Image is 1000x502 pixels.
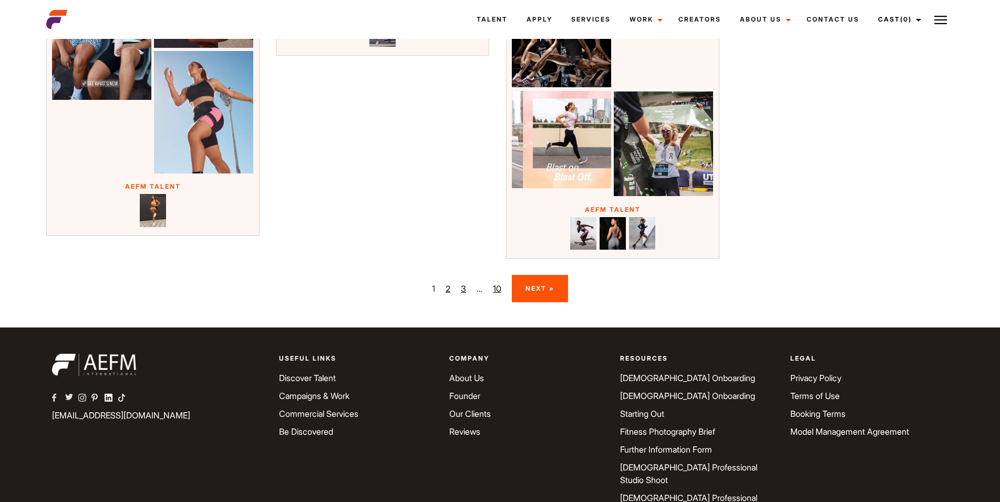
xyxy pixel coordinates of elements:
[65,392,78,405] a: AEFM Twitter
[449,391,480,401] a: Founder
[797,5,869,34] a: Contact Us
[91,392,105,405] a: AEFM Pinterest
[934,14,947,26] img: Burger icon
[730,5,797,34] a: About Us
[620,444,712,455] a: Further Information Form
[446,282,450,295] a: 2
[790,408,846,419] a: Booking Terms
[52,392,65,405] a: AEFM Facebook
[620,408,664,419] a: Starting Out
[279,426,333,437] a: Be Discovered
[449,373,484,383] a: About Us
[869,5,927,34] a: Cast(0)
[432,282,435,295] span: 1
[900,15,912,23] span: (0)
[52,410,190,421] a: [EMAIL_ADDRESS][DOMAIN_NAME]
[78,392,91,405] a: AEFM Instagram
[467,5,517,34] a: Talent
[449,354,607,363] p: Company
[461,282,466,295] a: 3
[105,392,118,405] a: AEFM Linkedin
[790,373,841,383] a: Privacy Policy
[449,408,491,419] a: Our Clients
[512,275,568,302] a: Next »
[512,205,714,214] p: AEFM Talent
[620,462,757,485] a: [DEMOGRAPHIC_DATA] Professional Studio Shoot
[477,282,482,295] span: …
[620,354,778,363] p: Resources
[669,5,730,34] a: Creators
[449,426,480,437] a: Reviews
[620,391,755,401] a: [DEMOGRAPHIC_DATA] Onboarding
[570,217,596,250] img: Melbournes latest black Sudanese female model
[118,392,131,405] a: AEFM TikTok
[279,408,358,419] a: Commercial Services
[52,354,136,376] img: aefm-brand-22-white.png
[140,194,166,227] img: 2 10
[620,5,669,34] a: Work
[790,354,948,363] p: Legal
[620,426,715,437] a: Fitness Photography Brief
[600,217,626,250] img: zSCXZXV
[562,5,620,34] a: Services
[629,217,655,250] img: Untitled 1 5
[493,282,501,295] a: 10
[620,373,755,383] a: [DEMOGRAPHIC_DATA] Onboarding
[46,9,67,30] img: cropped-aefm-brand-fav-22-square.png
[52,182,254,191] p: AEFM Talent
[279,354,437,363] p: Useful Links
[279,373,336,383] a: Discover Talent
[517,5,562,34] a: Apply
[790,391,840,401] a: Terms of Use
[279,391,349,401] a: Campaigns & Work
[790,426,909,437] a: Model Management Agreement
